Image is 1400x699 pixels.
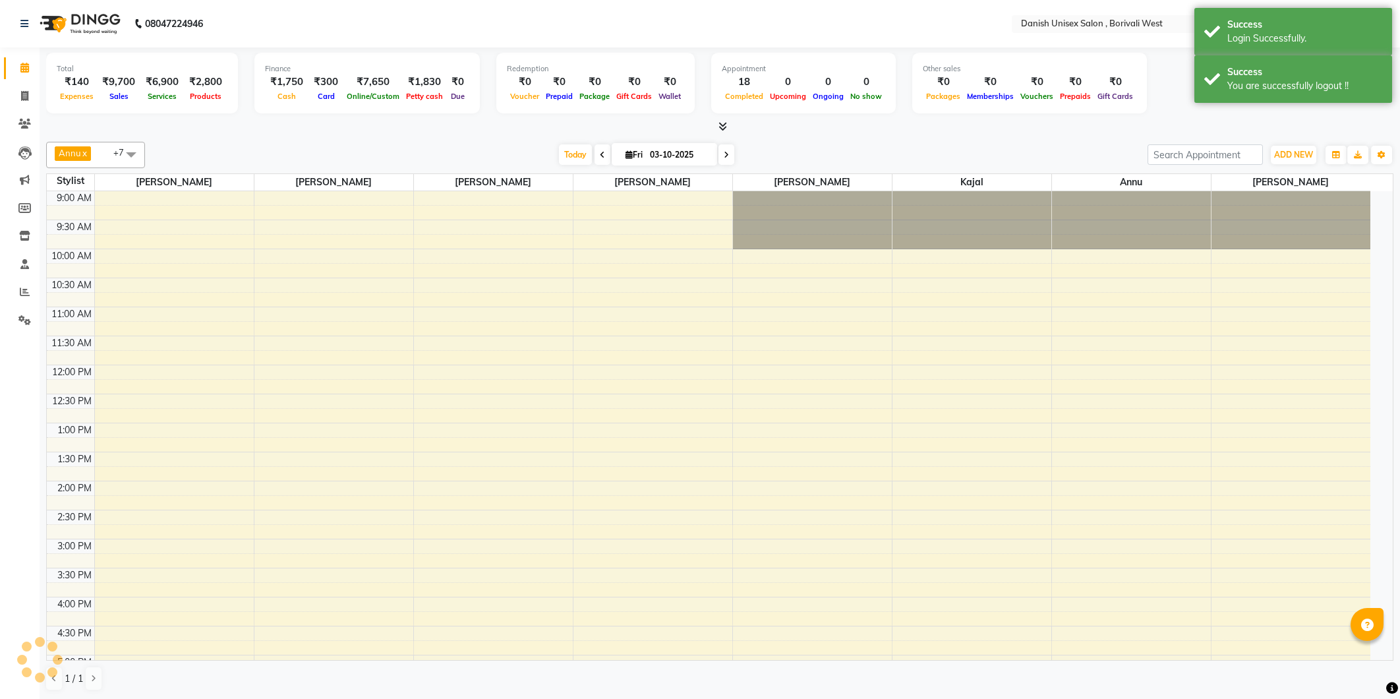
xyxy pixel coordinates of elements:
span: Annu [1052,174,1211,191]
div: 4:00 PM [55,597,94,611]
span: kajal [892,174,1051,191]
input: 2025-10-03 [646,145,712,165]
div: 10:00 AM [49,249,94,263]
div: 11:30 AM [49,336,94,350]
div: 2:30 PM [55,510,94,524]
span: Wallet [655,92,684,101]
div: 5:00 PM [55,655,94,669]
div: Login Successfully. [1227,32,1382,46]
div: ₹0 [576,75,613,90]
div: 3:00 PM [55,539,94,553]
div: ₹0 [923,75,964,90]
span: Voucher [507,92,542,101]
div: ₹1,830 [403,75,446,90]
div: 12:30 PM [49,394,94,408]
div: 0 [809,75,847,90]
div: ₹6,900 [140,75,184,90]
a: x [81,148,87,158]
div: 9:30 AM [54,220,94,234]
span: Ongoing [809,92,847,101]
div: Success [1227,18,1382,32]
div: ₹0 [507,75,542,90]
span: Prepaid [542,92,576,101]
div: ₹2,800 [184,75,227,90]
div: ₹0 [1094,75,1136,90]
div: ₹0 [1057,75,1094,90]
span: Vouchers [1017,92,1057,101]
b: 08047224946 [145,5,203,42]
span: [PERSON_NAME] [1211,174,1371,191]
div: Other sales [923,63,1136,75]
span: Online/Custom [343,92,403,101]
div: ₹140 [57,75,97,90]
div: Success [1227,65,1382,79]
button: ADD NEW [1271,146,1316,164]
div: Redemption [507,63,684,75]
span: [PERSON_NAME] [254,174,413,191]
span: ADD NEW [1274,150,1313,160]
div: ₹0 [446,75,469,90]
div: 1:30 PM [55,452,94,466]
span: Prepaids [1057,92,1094,101]
span: Gift Cards [1094,92,1136,101]
div: ₹0 [1017,75,1057,90]
div: ₹0 [613,75,655,90]
span: Expenses [57,92,97,101]
div: 10:30 AM [49,278,94,292]
div: 0 [847,75,885,90]
div: 9:00 AM [54,191,94,205]
span: [PERSON_NAME] [414,174,573,191]
div: 11:00 AM [49,307,94,321]
div: ₹7,650 [343,75,403,90]
div: Total [57,63,227,75]
span: [PERSON_NAME] [573,174,732,191]
div: ₹0 [655,75,684,90]
span: Due [448,92,468,101]
span: Cash [274,92,299,101]
div: ₹0 [542,75,576,90]
span: Services [144,92,180,101]
div: Appointment [722,63,885,75]
span: No show [847,92,885,101]
div: 0 [767,75,809,90]
span: Completed [722,92,767,101]
div: ₹0 [964,75,1017,90]
span: [PERSON_NAME] [733,174,892,191]
span: Gift Cards [613,92,655,101]
span: [PERSON_NAME] [95,174,254,191]
span: Card [314,92,338,101]
input: Search Appointment [1148,144,1263,165]
span: Memberships [964,92,1017,101]
span: Products [187,92,225,101]
span: Packages [923,92,964,101]
span: Sales [106,92,132,101]
div: 12:00 PM [49,365,94,379]
div: 1:00 PM [55,423,94,437]
div: 3:30 PM [55,568,94,582]
span: Annu [59,148,81,158]
div: ₹9,700 [97,75,140,90]
div: Stylist [47,174,94,188]
span: 1 / 1 [65,672,83,686]
span: Petty cash [403,92,446,101]
div: 18 [722,75,767,90]
div: You are successfully logout !! [1227,79,1382,93]
span: Fri [622,150,646,160]
div: 4:30 PM [55,626,94,640]
iframe: chat widget [1345,646,1387,686]
span: +7 [113,147,134,158]
div: ₹300 [308,75,343,90]
div: 2:00 PM [55,481,94,495]
span: Upcoming [767,92,809,101]
div: Finance [265,63,469,75]
span: Package [576,92,613,101]
span: Today [559,144,592,165]
div: ₹1,750 [265,75,308,90]
img: logo [34,5,124,42]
